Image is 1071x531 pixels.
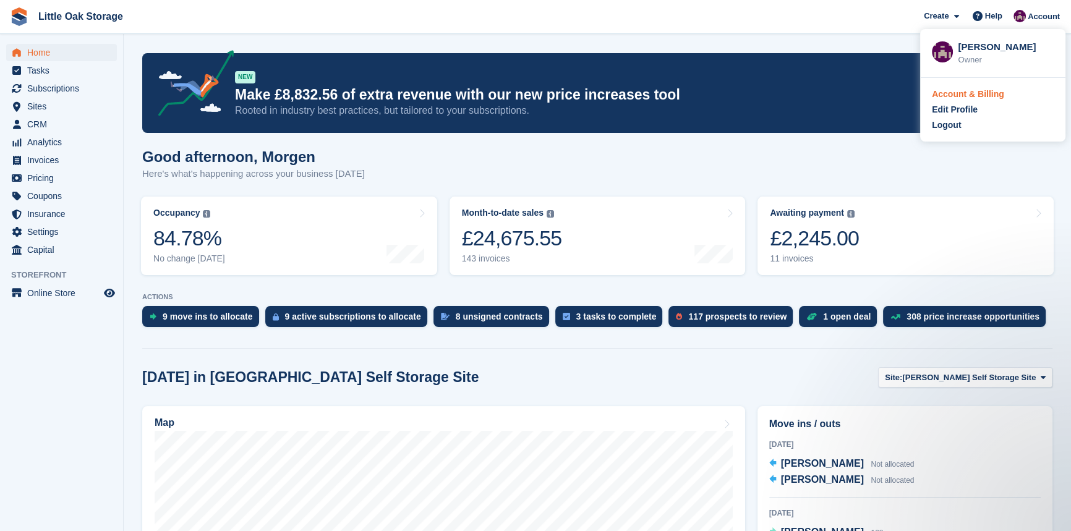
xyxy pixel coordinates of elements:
a: menu [6,151,117,169]
button: Site: [PERSON_NAME] Self Storage Site [878,367,1052,388]
span: Tasks [27,62,101,79]
h2: Map [155,417,174,428]
div: [DATE] [769,508,1041,519]
img: active_subscription_to_allocate_icon-d502201f5373d7db506a760aba3b589e785aa758c864c3986d89f69b8ff3... [273,313,279,321]
span: [PERSON_NAME] [781,458,864,469]
a: menu [6,62,117,79]
div: Awaiting payment [770,208,844,218]
img: Morgen Aujla [932,41,953,62]
div: Account & Billing [932,88,1004,101]
span: Coupons [27,187,101,205]
span: CRM [27,116,101,133]
div: 117 prospects to review [688,312,787,321]
span: Subscriptions [27,80,101,97]
div: 11 invoices [770,253,859,264]
div: Occupancy [153,208,200,218]
img: prospect-51fa495bee0391a8d652442698ab0144808aea92771e9ea1ae160a38d050c398.svg [676,313,682,320]
h2: [DATE] in [GEOGRAPHIC_DATA] Self Storage Site [142,369,479,386]
div: 1 open deal [823,312,871,321]
a: Account & Billing [932,88,1054,101]
a: 117 prospects to review [668,306,799,333]
h2: Move ins / outs [769,417,1041,431]
img: task-75834270c22a3079a89374b754ae025e5fb1db73e45f91037f5363f120a921f8.svg [563,313,570,320]
div: 3 tasks to complete [576,312,657,321]
div: 308 price increase opportunities [907,312,1039,321]
img: deal-1b604bf984904fb50ccaf53a9ad4b4a5d6e5aea283cecdc64d6e3604feb123c2.svg [806,312,817,321]
a: menu [6,134,117,151]
a: Month-to-date sales £24,675.55 143 invoices [450,197,746,275]
a: menu [6,80,117,97]
div: 84.78% [153,226,225,251]
div: [DATE] [769,439,1041,450]
span: Not allocated [871,460,914,469]
span: Invoices [27,151,101,169]
div: £2,245.00 [770,226,859,251]
a: 308 price increase opportunities [883,306,1052,333]
a: menu [6,169,117,187]
span: [PERSON_NAME] [781,474,864,485]
div: NEW [235,71,255,83]
span: Capital [27,241,101,258]
a: Logout [932,119,1054,132]
div: 9 active subscriptions to allocate [285,312,421,321]
a: menu [6,284,117,302]
div: Logout [932,119,961,132]
p: Rooted in industry best practices, but tailored to your subscriptions. [235,104,944,117]
span: Online Store [27,284,101,302]
a: 8 unsigned contracts [433,306,555,333]
div: Month-to-date sales [462,208,544,218]
img: icon-info-grey-7440780725fd019a000dd9b08b2336e03edf1995a4989e88bcd33f0948082b44.svg [547,210,554,218]
p: Make £8,832.56 of extra revenue with our new price increases tool [235,86,944,104]
span: Pricing [27,169,101,187]
img: move_ins_to_allocate_icon-fdf77a2bb77ea45bf5b3d319d69a93e2d87916cf1d5bf7949dd705db3b84f3ca.svg [150,313,156,320]
a: menu [6,98,117,115]
span: Storefront [11,269,123,281]
div: Edit Profile [932,103,978,116]
a: 3 tasks to complete [555,306,669,333]
div: £24,675.55 [462,226,562,251]
a: Preview store [102,286,117,300]
a: menu [6,205,117,223]
div: Owner [958,54,1054,66]
div: No change [DATE] [153,253,225,264]
div: [PERSON_NAME] [958,40,1054,51]
a: menu [6,241,117,258]
img: stora-icon-8386f47178a22dfd0bd8f6a31ec36ba5ce8667c1dd55bd0f319d3a0aa187defe.svg [10,7,28,26]
span: Sites [27,98,101,115]
span: [PERSON_NAME] Self Storage Site [902,372,1036,384]
span: Analytics [27,134,101,151]
img: Morgen Aujla [1013,10,1026,22]
a: Little Oak Storage [33,6,128,27]
img: icon-info-grey-7440780725fd019a000dd9b08b2336e03edf1995a4989e88bcd33f0948082b44.svg [847,210,855,218]
span: Help [985,10,1002,22]
a: menu [6,44,117,61]
p: Here's what's happening across your business [DATE] [142,167,365,181]
a: menu [6,187,117,205]
a: Awaiting payment £2,245.00 11 invoices [757,197,1054,275]
span: Home [27,44,101,61]
img: icon-info-grey-7440780725fd019a000dd9b08b2336e03edf1995a4989e88bcd33f0948082b44.svg [203,210,210,218]
div: 8 unsigned contracts [456,312,543,321]
a: menu [6,116,117,133]
span: Account [1028,11,1060,23]
a: Occupancy 84.78% No change [DATE] [141,197,437,275]
span: Create [924,10,949,22]
p: ACTIONS [142,293,1052,301]
span: Site: [885,372,902,384]
div: 9 move ins to allocate [163,312,253,321]
span: Not allocated [871,476,914,485]
h1: Good afternoon, Morgen [142,148,365,165]
a: menu [6,223,117,240]
img: price-adjustments-announcement-icon-8257ccfd72463d97f412b2fc003d46551f7dbcb40ab6d574587a9cd5c0d94... [148,50,234,121]
img: price_increase_opportunities-93ffe204e8149a01c8c9dc8f82e8f89637d9d84a8eef4429ea346261dce0b2c0.svg [890,314,900,320]
span: Settings [27,223,101,240]
a: [PERSON_NAME] Not allocated [769,472,915,488]
a: [PERSON_NAME] Not allocated [769,456,915,472]
img: contract_signature_icon-13c848040528278c33f63329250d36e43548de30e8caae1d1a13099fd9432cc5.svg [441,313,450,320]
a: Edit Profile [932,103,1054,116]
div: 143 invoices [462,253,562,264]
a: 9 move ins to allocate [142,306,265,333]
a: 9 active subscriptions to allocate [265,306,433,333]
a: 1 open deal [799,306,883,333]
span: Insurance [27,205,101,223]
